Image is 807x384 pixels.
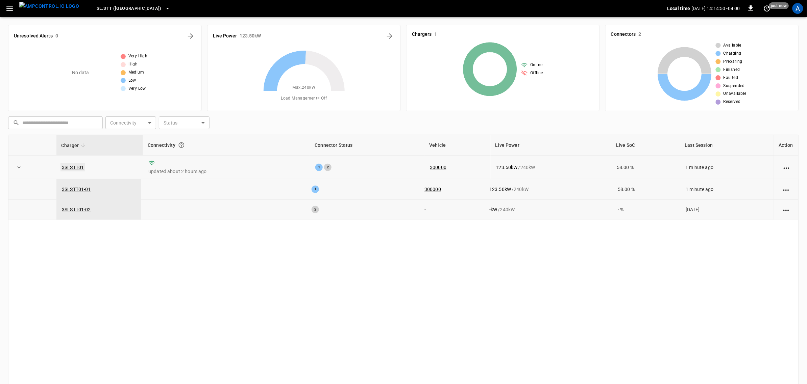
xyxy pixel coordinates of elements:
[496,164,518,171] p: 123.50 kW
[61,141,88,149] span: Charger
[489,206,497,213] p: - kW
[97,5,162,12] span: SL.STT ([GEOGRAPHIC_DATA])
[680,179,774,199] td: 1 minute ago
[310,135,424,156] th: Connector Status
[324,164,332,171] div: 2
[312,206,319,213] div: 2
[724,50,741,57] span: Charging
[496,164,606,171] div: / 240 kW
[489,206,607,213] div: / 240 kW
[692,5,740,12] p: [DATE] 14:14:50 -04:00
[680,156,774,179] td: 1 minute ago
[148,168,304,175] p: updated about 2 hours ago
[782,164,791,171] div: action cell options
[72,69,89,76] p: No data
[315,164,323,171] div: 1
[611,31,636,38] h6: Connectors
[531,62,543,68] span: Online
[491,135,612,156] th: Live Power
[55,32,58,40] h6: 0
[148,139,305,151] div: Connectivity
[724,90,747,97] span: Unavailable
[185,31,196,42] button: All Alerts
[639,31,641,38] h6: 2
[782,186,790,193] div: action cell options
[667,5,690,12] p: Local time
[724,58,743,65] span: Preparing
[792,3,803,14] div: profile-icon
[240,32,261,40] h6: 123.50 kW
[774,135,799,156] th: Action
[435,31,437,38] h6: 1
[762,3,773,14] button: set refresh interval
[611,135,680,156] th: Live SoC
[128,61,138,68] span: High
[60,163,85,171] a: 3SLSTT01
[724,99,741,105] span: Reserved
[62,207,91,212] a: 3SLSTT01-02
[14,32,53,40] h6: Unresolved Alerts
[19,2,79,10] img: ampcontrol.io logo
[612,199,680,220] td: - %
[424,135,490,156] th: Vehicle
[611,156,680,179] td: 58.00 %
[531,70,543,77] span: Offline
[14,162,24,172] button: expand row
[424,187,441,192] a: 300000
[489,186,511,193] p: 123.50 kW
[412,31,432,38] h6: Chargers
[281,95,327,102] span: Load Management = Off
[128,85,146,92] span: Very Low
[94,2,173,15] button: SL.STT ([GEOGRAPHIC_DATA])
[293,84,316,91] span: Max. 240 kW
[724,42,742,49] span: Available
[175,139,188,151] button: Connection between the charger and our software.
[384,31,395,42] button: Energy Overview
[62,187,91,192] a: 3SLSTT01-01
[769,2,789,9] span: just now
[489,186,607,193] div: / 240 kW
[128,77,136,84] span: Low
[612,179,680,199] td: 58.00 %
[680,135,774,156] th: Last Session
[213,32,237,40] h6: Live Power
[419,199,484,220] td: -
[128,69,144,76] span: Medium
[782,206,790,213] div: action cell options
[128,53,148,60] span: Very High
[312,186,319,193] div: 1
[430,165,446,170] a: 300000
[724,75,738,81] span: Faulted
[680,199,774,220] td: [DATE]
[724,66,740,73] span: Finished
[724,83,745,89] span: Suspended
